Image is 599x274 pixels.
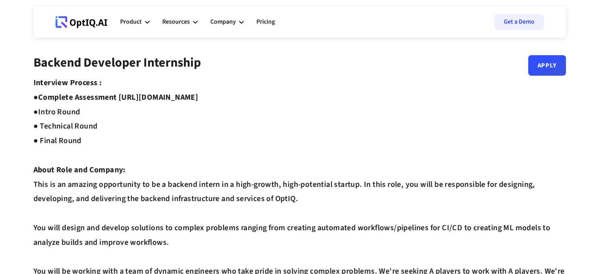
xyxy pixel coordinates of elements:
[528,55,566,76] a: Apply
[494,14,544,30] a: Get a Demo
[256,10,275,34] a: Pricing
[120,10,150,34] div: Product
[210,10,244,34] div: Company
[210,17,236,27] div: Company
[162,17,190,27] div: Resources
[33,164,126,175] strong: About Role and Company:
[56,10,108,34] a: Webflow Homepage
[120,17,142,27] div: Product
[33,77,102,88] strong: Interview Process :
[162,10,198,34] div: Resources
[33,92,198,117] strong: Complete Assessment [URL][DOMAIN_NAME] ●
[33,54,201,72] strong: Backend Developer Internship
